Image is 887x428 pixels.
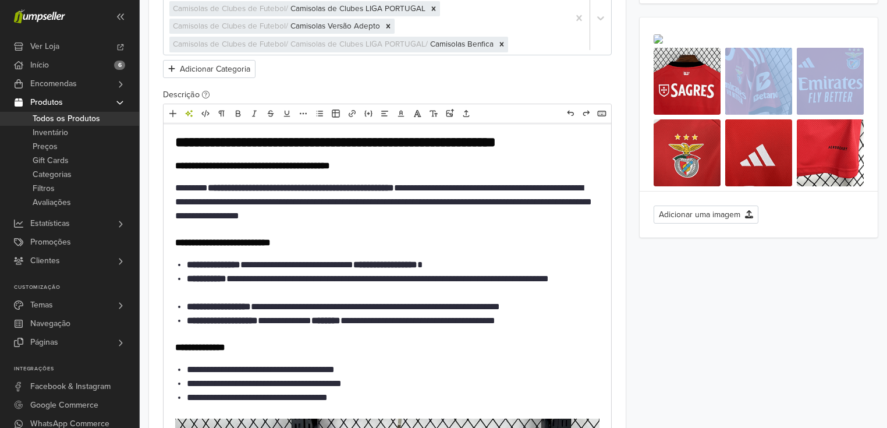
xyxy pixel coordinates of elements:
img: 140 [654,119,721,186]
a: Tabela [328,106,343,121]
a: Incorporar [361,106,376,121]
span: Camisolas de Clubes de Futebol / [173,4,290,13]
button: Adicionar Categoria [163,60,256,78]
a: Mais formatação [296,106,311,121]
a: Itálico [247,106,262,121]
div: Remove [object Object] [495,37,508,52]
a: Adicionar [165,106,180,121]
span: Camisolas de Clubes LIGA PORTUGAL [290,4,425,13]
a: HTML [198,106,213,121]
span: Todos os Produtos [33,112,100,126]
a: Tamanho da letra [426,106,441,121]
img: 140 [725,119,792,186]
span: Encomendas [30,75,77,93]
span: Camisolas de Clubes de Futebol / [173,40,290,49]
span: Avaliações [33,196,71,210]
p: Integrações [14,366,139,373]
a: Negrito [230,106,246,121]
a: Desfazer [563,106,578,121]
span: Estatísticas [30,214,70,233]
a: Link [345,106,360,121]
a: Excluído [263,106,278,121]
span: Camisolas de Clubes de Futebol / [173,22,290,31]
a: Ferramentas de IA [182,106,197,121]
div: Remove [object Object] [427,1,440,16]
a: Formato [214,106,229,121]
label: Descrição [163,89,210,101]
a: Cor do texto [393,106,409,121]
a: Carregar ficheiros [459,106,474,121]
span: Categorias [33,168,72,182]
span: Temas [30,296,53,314]
span: Facebook & Instagram [30,377,111,396]
img: 2025062718365329.jpg [654,34,663,44]
span: Páginas [30,333,58,352]
span: Camisolas Benfica [430,40,494,49]
span: Gift Cards [33,154,69,168]
span: Filtros [33,182,55,196]
span: Ver Loja [30,37,59,56]
button: Adicionar uma imagem [654,206,758,224]
div: Remove [object Object] [382,19,395,34]
span: Navegação [30,314,70,333]
a: Alinhamento [377,106,392,121]
img: 140 [797,48,864,115]
a: Sublinhado [279,106,295,121]
a: Refazer [579,106,594,121]
span: Início [30,56,49,75]
a: Atalhos [594,106,609,121]
span: Google Commerce [30,396,98,415]
a: Letra [410,106,425,121]
span: Preços [33,140,58,154]
span: Clientes [30,252,60,270]
img: 140 [797,119,864,186]
span: Produtos [30,93,63,112]
img: 140 [654,48,721,115]
a: Lista [312,106,327,121]
img: 140 [725,48,792,115]
p: Customização [14,284,139,291]
span: 6 [114,61,125,70]
span: Camisolas Versão Adepto [290,22,380,31]
span: Camisolas de Clubes LIGA PORTUGAL / [290,40,430,49]
a: Carregar imagens [442,106,457,121]
span: Inventário [33,126,68,140]
span: Promoções [30,233,71,252]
